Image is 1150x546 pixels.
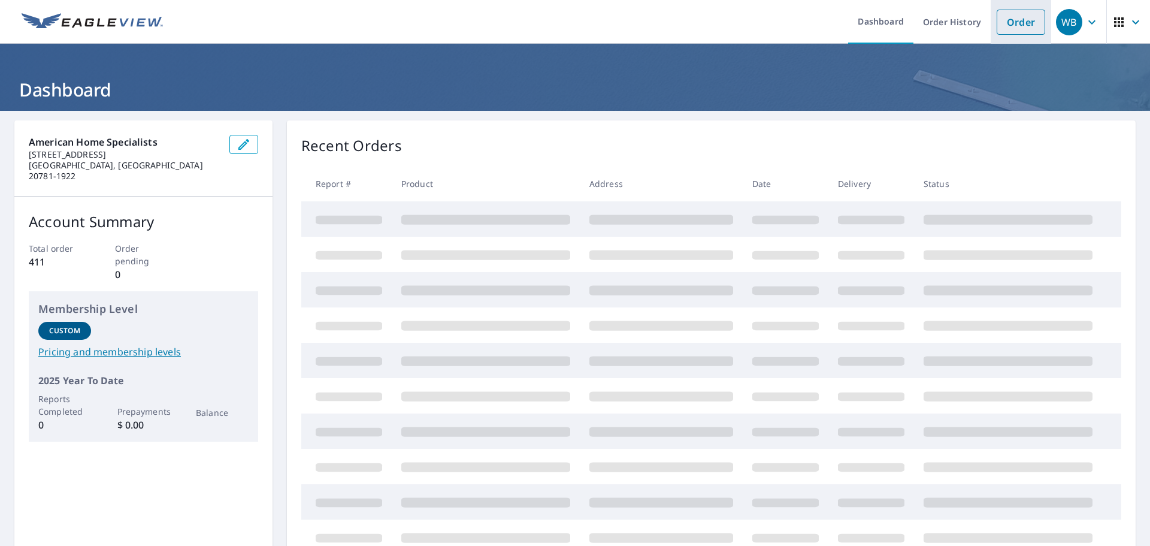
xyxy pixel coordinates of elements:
img: EV Logo [22,13,163,31]
a: Order [997,10,1045,35]
p: [GEOGRAPHIC_DATA], [GEOGRAPHIC_DATA] 20781-1922 [29,160,220,182]
p: 0 [38,418,91,432]
p: American Home Specialists [29,135,220,149]
a: Pricing and membership levels [38,345,249,359]
p: 2025 Year To Date [38,373,249,388]
div: WB [1056,9,1082,35]
p: Recent Orders [301,135,402,156]
p: 0 [115,267,172,282]
p: Account Summary [29,211,258,233]
th: Product [392,166,580,201]
p: Balance [196,406,249,419]
th: Report # [301,166,392,201]
p: Order pending [115,242,172,267]
p: Custom [49,325,80,336]
th: Status [914,166,1102,201]
p: 411 [29,255,86,269]
p: Membership Level [38,301,249,317]
p: [STREET_ADDRESS] [29,149,220,160]
h1: Dashboard [14,77,1136,102]
p: $ 0.00 [117,418,170,432]
th: Delivery [828,166,914,201]
p: Total order [29,242,86,255]
th: Address [580,166,743,201]
p: Prepayments [117,405,170,418]
p: Reports Completed [38,393,91,418]
th: Date [743,166,828,201]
